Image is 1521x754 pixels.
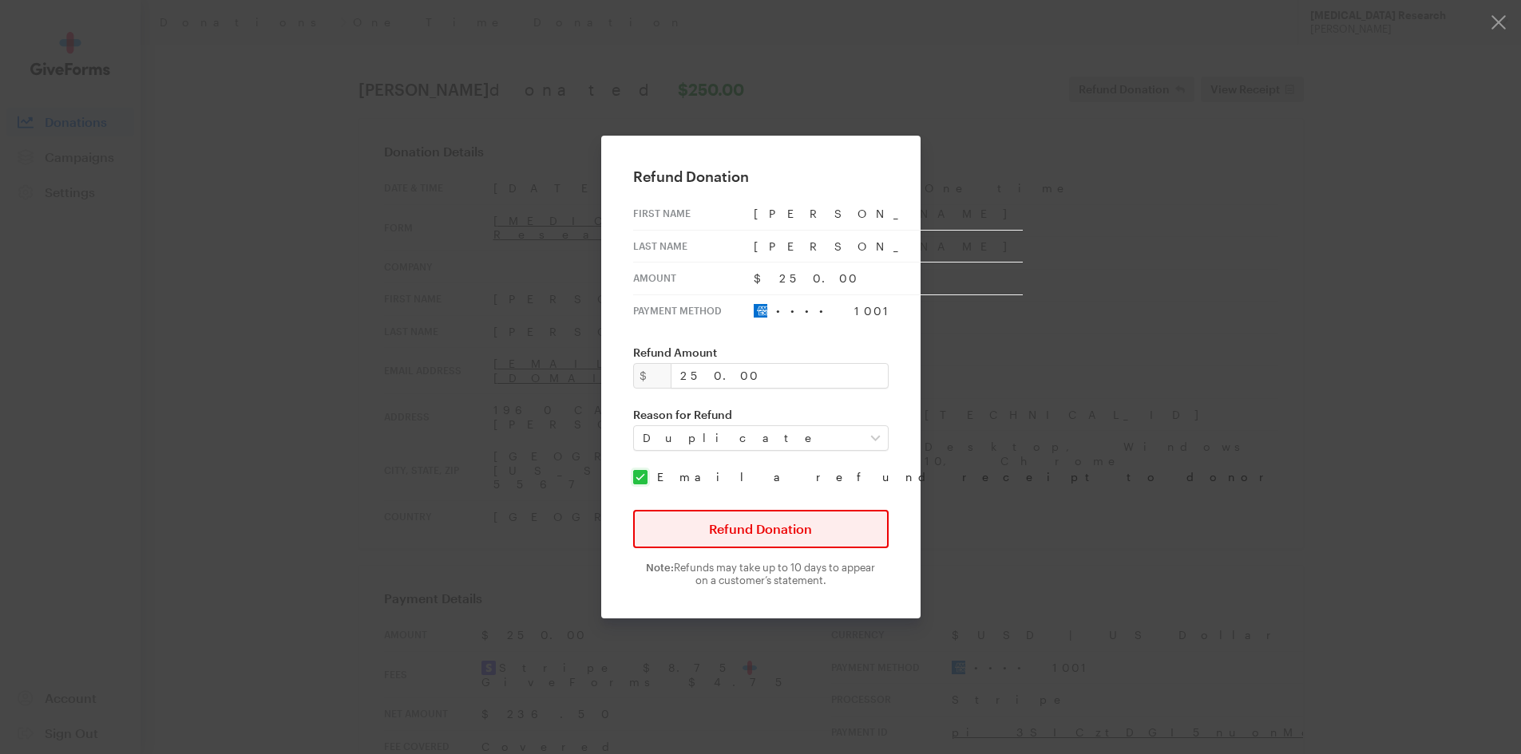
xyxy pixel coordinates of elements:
[633,168,889,185] h2: Refund Donation
[621,26,901,72] img: BrightFocus Foundation | Alzheimer's Disease Research
[754,294,1023,326] td: •••• 1001
[633,230,754,263] th: Last Name
[633,198,754,230] th: First Name
[754,230,1023,263] td: [PERSON_NAME]
[633,363,671,389] div: $
[564,535,957,728] td: Your generous, tax-deductible gift to [MEDICAL_DATA] Research will go to work to help fund promis...
[754,198,1023,230] td: [PERSON_NAME]
[754,263,1023,295] td: $250.00
[633,345,889,360] label: Refund Amount
[633,408,889,422] label: Reason for Refund
[633,263,754,295] th: Amount
[633,561,889,586] div: Refunds may take up to 10 days to appear on a customer’s statement.
[633,294,754,326] th: Payment Method
[633,510,889,548] button: Refund Donation
[646,561,674,574] em: Note:
[521,128,1000,180] td: Thank You!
